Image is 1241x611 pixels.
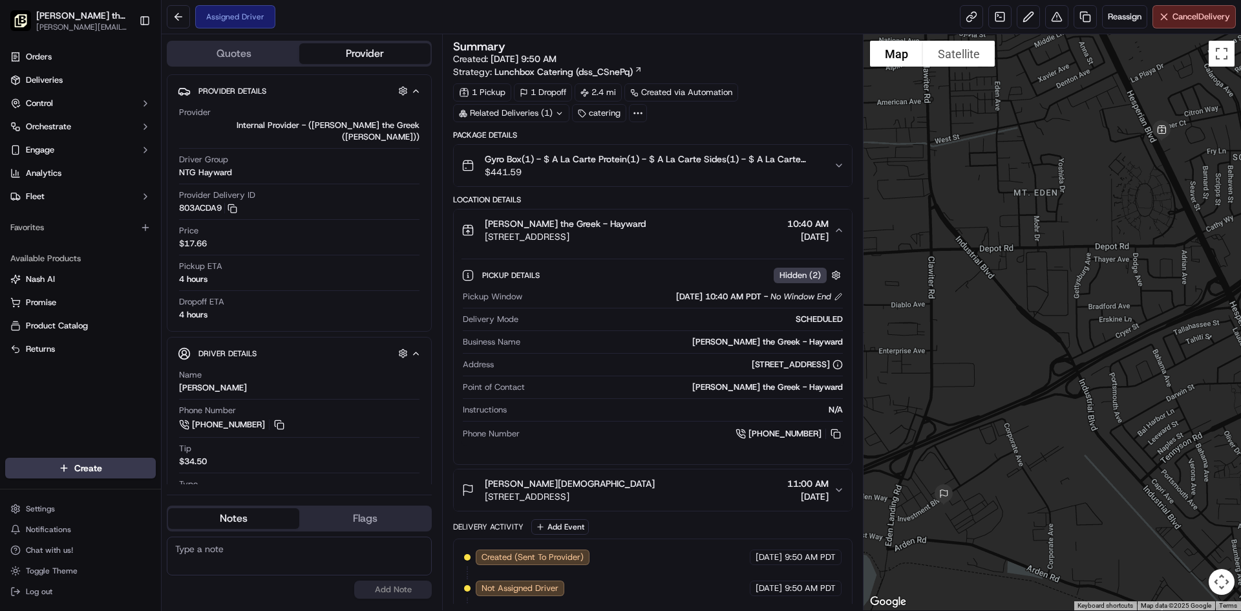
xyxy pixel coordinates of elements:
[179,189,255,201] span: Provider Delivery ID
[26,320,88,332] span: Product Catalog
[5,186,156,207] button: Fleet
[867,594,909,610] img: Google
[736,427,843,441] a: [PHONE_NUMBER]
[26,524,71,535] span: Notifications
[10,273,151,285] a: Nash AI
[26,566,78,576] span: Toggle Theme
[494,65,642,78] a: Lunchbox Catering (dss_CSnePq)
[5,583,156,601] button: Log out
[179,478,198,490] span: Type
[13,189,23,199] div: 📗
[752,359,843,370] div: [STREET_ADDRESS]
[91,219,156,229] a: Powered byPylon
[5,541,156,559] button: Chat with us!
[26,121,71,133] span: Orchestrate
[26,167,61,179] span: Analytics
[514,83,572,102] div: 1 Dropoff
[26,51,52,63] span: Orders
[10,297,151,308] a: Promise
[5,163,156,184] a: Analytics
[36,9,129,22] span: [PERSON_NAME] the Greek ([PERSON_NAME])
[867,594,909,610] a: Open this area in Google Maps (opens a new window)
[1209,41,1235,67] button: Toggle fullscreen view
[5,47,156,67] a: Orders
[770,291,831,303] span: No Window End
[13,52,235,72] p: Welcome 👋
[26,191,45,202] span: Fleet
[454,469,851,511] button: [PERSON_NAME][DEMOGRAPHIC_DATA][STREET_ADDRESS]11:00 AM[DATE]
[787,477,829,490] span: 11:00 AM
[454,209,851,251] button: [PERSON_NAME] the Greek - Hayward[STREET_ADDRESS]10:40 AM[DATE]
[870,41,923,67] button: Show street map
[5,500,156,518] button: Settings
[463,314,518,325] span: Delivery Mode
[756,552,782,563] span: [DATE]
[1077,601,1133,610] button: Keyboard shortcuts
[756,583,782,594] span: [DATE]
[624,83,738,102] a: Created via Automation
[220,127,235,143] button: Start new chat
[494,65,633,78] span: Lunchbox Catering (dss_CSnePq)
[8,182,104,206] a: 📗Knowledge Base
[463,336,520,348] span: Business Name
[463,381,525,393] span: Point of Contact
[10,320,151,332] a: Product Catalog
[454,145,851,186] button: Gyro Box(1) - $ A La Carte Protein(1) - $ A La Carte Sides(1) - $ A La Carte Protein(1) - $ A La ...
[512,404,842,416] div: N/A
[482,552,584,563] span: Created (Sent To Provider)
[179,296,224,308] span: Dropoff ETA
[764,291,768,303] span: -
[453,130,852,140] div: Package Details
[1108,11,1141,23] span: Reassign
[5,70,156,91] a: Deliveries
[774,267,844,283] button: Hidden (2)
[26,545,73,555] span: Chat with us!
[10,343,151,355] a: Returns
[454,251,851,464] div: [PERSON_NAME] the Greek - Hayward[STREET_ADDRESS]10:40 AM[DATE]
[482,583,558,594] span: Not Assigned Driver
[299,43,430,64] button: Provider
[5,140,156,160] button: Engage
[5,316,156,336] button: Product Catalog
[44,123,212,136] div: Start new chat
[179,261,222,272] span: Pickup ETA
[491,53,557,65] span: [DATE] 9:50 AM
[453,52,557,65] span: Created:
[13,13,39,39] img: Nash
[179,225,198,237] span: Price
[179,238,207,250] span: $17.66
[1102,5,1147,28] button: Reassign
[5,520,156,539] button: Notifications
[179,167,232,178] span: NTG Hayward
[5,562,156,580] button: Toggle Theme
[179,443,191,455] span: Tip
[26,343,55,355] span: Returns
[192,419,265,431] span: [PHONE_NUMBER]
[36,22,129,32] span: [PERSON_NAME][EMAIL_ADDRESS][PERSON_NAME][DOMAIN_NAME]
[34,83,233,97] input: Got a question? Start typing here...
[179,418,286,432] a: [PHONE_NUMBER]
[453,104,569,122] div: Related Deliveries (1)
[26,586,52,597] span: Log out
[26,297,56,308] span: Promise
[1219,602,1237,609] a: Terms (opens in new tab)
[104,182,213,206] a: 💻API Documentation
[453,41,505,52] h3: Summary
[168,43,299,64] button: Quotes
[10,10,31,31] img: Nick the Greek (Hayward)
[748,428,822,440] span: [PHONE_NUMBER]
[463,359,494,370] span: Address
[179,154,228,166] span: Driver Group
[5,93,156,114] button: Control
[463,291,522,303] span: Pickup Window
[26,98,53,109] span: Control
[1172,11,1230,23] span: Cancel Delivery
[531,519,589,535] button: Add Event
[179,273,207,285] div: 4 hours
[122,188,207,200] span: API Documentation
[1209,569,1235,595] button: Map camera controls
[198,86,266,96] span: Provider Details
[785,583,836,594] span: 9:50 AM PDT
[463,404,507,416] span: Instructions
